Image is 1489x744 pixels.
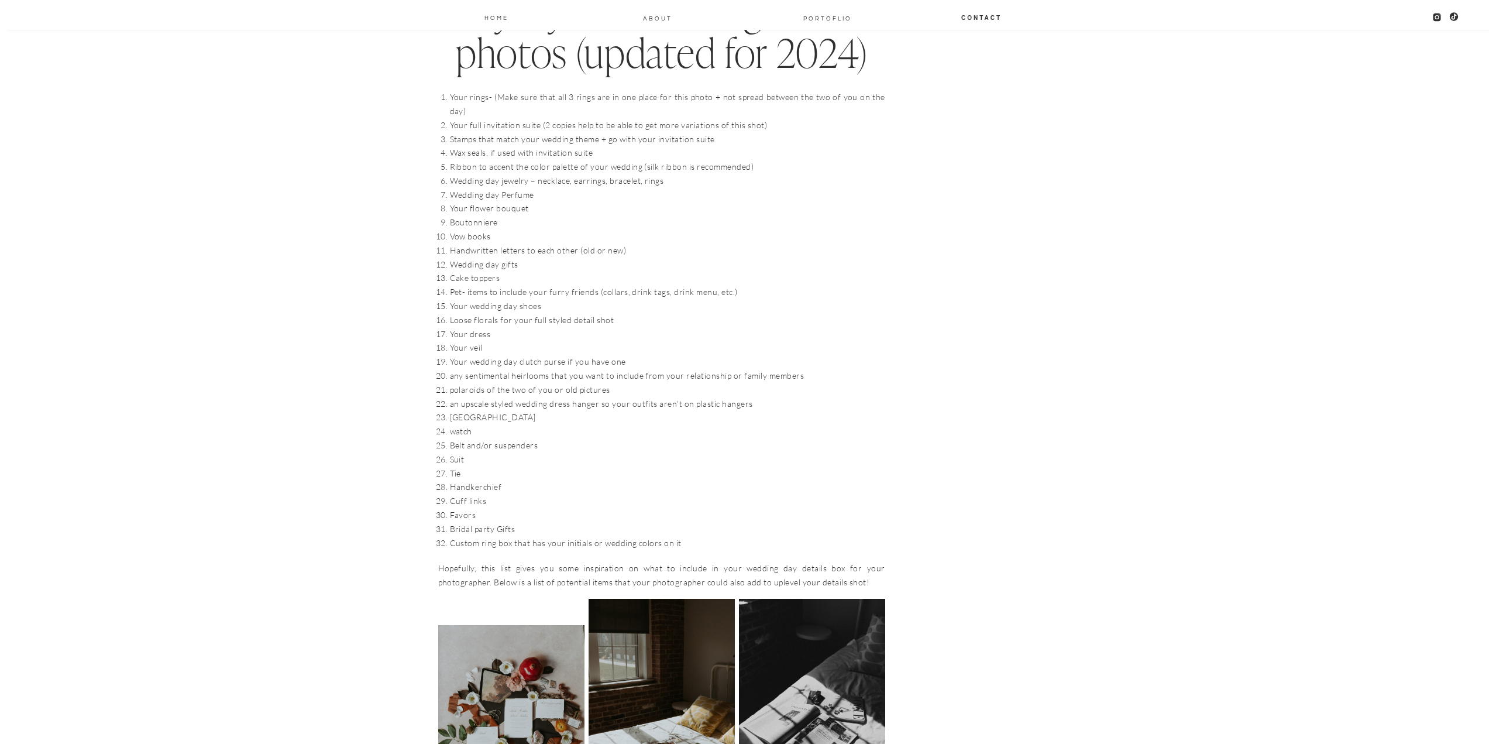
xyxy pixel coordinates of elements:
[450,244,885,258] li: Handwritten letters to each other (old or new)
[450,355,885,369] li: Your wedding day clutch purse if you have one
[450,313,885,327] li: Loose florals for your full styled detail shot
[450,90,885,118] li: Your rings- (Make sure that all 3 rings are in one place for this photo + not spread between the ...
[450,174,885,188] li: Wedding day jewelry – necklace, earrings, bracelet, rings
[642,13,673,22] a: About
[450,410,885,424] li: [GEOGRAPHIC_DATA]
[450,229,885,244] li: Vow books
[450,522,885,536] li: Bridal party Gifts
[450,285,885,299] li: Pet- items to include your furry friends (collars, drink tags, drink menu, etc.)
[450,118,885,132] li: Your full invitation suite (2 copies help to be able to get more variations of this shot)
[450,452,885,467] li: Suit
[450,215,885,229] li: Boutonniere
[450,494,885,508] li: Cuff links
[450,508,885,522] li: Favors
[450,271,885,285] li: Cake toppers
[450,424,885,438] li: watch
[450,201,885,215] li: Your flower bouquet
[799,13,857,22] a: PORTOFLIO
[450,258,885,272] li: Wedding day gifts
[450,480,885,494] li: Handkerchief
[450,536,885,550] li: Custom ring box that has your initials or wedding colors on it
[450,341,885,355] li: Your veil
[484,12,510,22] a: Home
[450,438,885,452] li: Belt and/or suspenders
[450,160,885,174] li: Ribbon to accent the color palette of your wedding (silk ribbon is recommended)
[438,561,885,589] p: Hopefully, this list gives you some inspiration on what to include in your wedding day details bo...
[450,132,885,146] li: Stamps that match your wedding theme + go with your invitation suite
[450,397,885,411] li: an upscale styled wedding dress hanger so your outfits aren’t on plastic hangers
[450,467,885,481] li: Tie
[450,299,885,313] li: Your wedding day shoes
[450,383,885,397] li: polaroids of the two of you or old pictures
[450,188,885,202] li: Wedding day Perfume
[450,146,885,160] li: Wax seals, if used with invitation suite
[961,12,1003,22] a: Contact
[450,369,885,383] li: any sentimental heirlooms that you want to include from your relationship or family members
[450,327,885,341] li: Your dress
